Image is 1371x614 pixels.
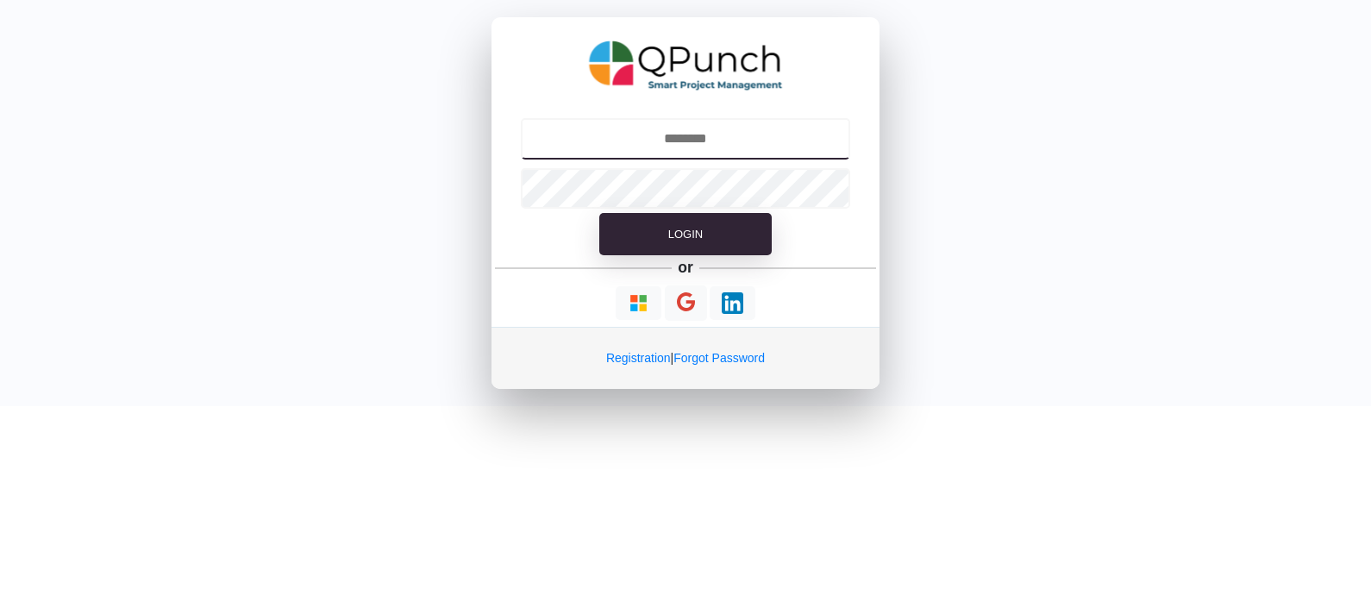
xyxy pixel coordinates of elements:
button: Continue With Microsoft Azure [616,286,661,320]
img: Loading... [628,292,649,314]
button: Login [599,213,772,256]
button: Continue With LinkedIn [710,286,755,320]
a: Registration [606,351,671,365]
button: Continue With Google [665,285,707,321]
img: QPunch [589,34,783,97]
span: Login [668,228,703,241]
h5: or [675,255,697,279]
a: Forgot Password [673,351,765,365]
img: Loading... [722,292,743,314]
div: | [491,327,880,389]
